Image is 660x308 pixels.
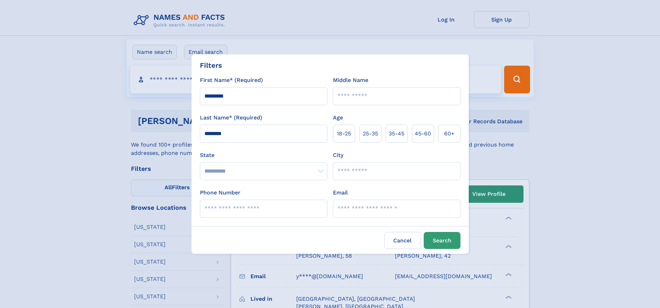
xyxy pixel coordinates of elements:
button: Search [424,232,460,249]
label: Middle Name [333,76,368,84]
span: 35‑45 [389,130,404,138]
label: Cancel [384,232,421,249]
label: Age [333,114,343,122]
div: Filters [200,60,222,70]
label: First Name* (Required) [200,76,263,84]
label: Email [333,189,348,197]
span: 18‑25 [337,130,351,138]
span: 45‑60 [415,130,431,138]
span: 25‑35 [363,130,378,138]
span: 60+ [444,130,455,138]
label: City [333,151,343,159]
label: Last Name* (Required) [200,114,262,122]
label: Phone Number [200,189,240,197]
label: State [200,151,327,159]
